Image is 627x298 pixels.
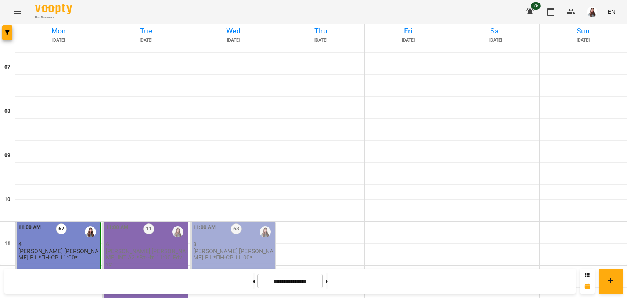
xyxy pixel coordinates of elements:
[4,63,10,71] h6: 07
[193,248,274,261] p: [PERSON_NAME] [PERSON_NAME] В1 *ПН-СР 11:00*
[541,25,626,37] h6: Sun
[85,226,96,237] img: Несвіт Єлізавета
[18,223,41,231] label: 11:00 AM
[16,25,101,37] h6: Mon
[278,25,363,37] h6: Thu
[366,37,451,44] h6: [DATE]
[18,241,99,247] p: 4
[193,223,216,231] label: 11:00 AM
[18,248,99,261] p: [PERSON_NAME] [PERSON_NAME] В1 *ПН-СР 11:00*
[453,37,538,44] h6: [DATE]
[605,5,618,18] button: EN
[104,37,188,44] h6: [DATE]
[106,223,128,231] label: 11:00 AM
[35,4,72,14] img: Voopty Logo
[278,37,363,44] h6: [DATE]
[143,223,154,234] label: 11
[231,223,242,234] label: 68
[9,3,26,21] button: Menu
[608,8,615,15] span: EN
[4,151,10,159] h6: 09
[35,15,72,20] span: For Business
[191,37,276,44] h6: [DATE]
[16,37,101,44] h6: [DATE]
[104,25,188,37] h6: Tue
[106,248,186,267] p: [PERSON_NAME] [PERSON_NAME] INT А2 *Вт-Чт 11:00 Edvive
[4,107,10,115] h6: 08
[366,25,451,37] h6: Fri
[172,226,183,237] img: Несвіт Єлізавета
[531,2,541,10] span: 75
[4,195,10,204] h6: 10
[260,226,271,237] img: Несвіт Єлізавета
[193,241,274,247] p: 8
[587,7,597,17] img: a5c51dc64ebbb1389a9d34467d35a8f5.JPG
[56,223,67,234] label: 67
[541,37,626,44] h6: [DATE]
[106,241,186,247] p: 6
[453,25,538,37] h6: Sat
[191,25,276,37] h6: Wed
[4,240,10,248] h6: 11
